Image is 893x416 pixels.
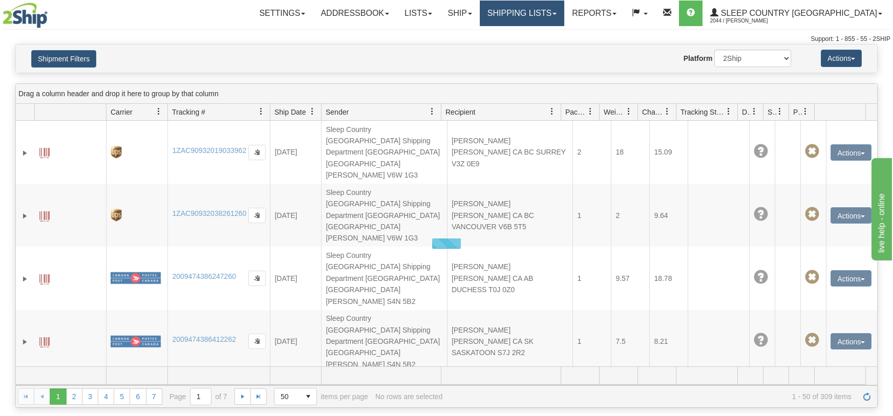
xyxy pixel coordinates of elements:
[114,388,130,405] a: 5
[681,107,725,117] span: Tracking Status
[16,84,877,104] div: grid grouping header
[274,388,368,405] span: items per page
[252,103,270,120] a: Tracking # filter column settings
[718,9,877,17] span: Sleep Country [GEOGRAPHIC_DATA]
[150,103,167,120] a: Carrier filter column settings
[642,107,664,117] span: Charge
[397,1,440,26] a: Lists
[604,107,625,117] span: Weight
[130,388,146,405] a: 6
[274,388,317,405] span: Page sizes drop down
[190,388,211,405] input: Page 1
[111,107,133,117] span: Carrier
[684,53,713,63] label: Platform
[821,50,862,67] button: Actions
[746,103,763,120] a: Delivery Status filter column settings
[146,388,162,405] a: 7
[82,388,98,405] a: 3
[797,103,814,120] a: Pickup Status filter column settings
[440,1,479,26] a: Ship
[169,388,227,405] span: Page of 7
[274,107,306,117] span: Ship Date
[582,103,599,120] a: Packages filter column settings
[31,50,96,68] button: Shipment Filters
[3,35,890,43] div: Support: 1 - 855 - 55 - 2SHIP
[445,107,475,117] span: Recipient
[768,107,776,117] span: Shipment Issues
[742,107,751,117] span: Delivery Status
[375,392,443,401] div: No rows are selected
[703,1,890,26] a: Sleep Country [GEOGRAPHIC_DATA] 2044 / [PERSON_NAME]
[313,1,397,26] a: Addressbook
[658,103,676,120] a: Charge filter column settings
[720,103,737,120] a: Tracking Status filter column settings
[50,388,66,405] span: Page 1
[859,388,875,405] a: Refresh
[710,16,787,26] span: 2044 / [PERSON_NAME]
[8,6,95,18] div: live help - online
[281,391,294,402] span: 50
[620,103,637,120] a: Weight filter column settings
[793,107,802,117] span: Pickup Status
[304,103,321,120] a: Ship Date filter column settings
[326,107,349,117] span: Sender
[250,388,267,405] a: Go to the last page
[98,388,114,405] a: 4
[869,156,892,260] iframe: chat widget
[66,388,82,405] a: 2
[543,103,561,120] a: Recipient filter column settings
[565,107,587,117] span: Packages
[423,103,441,120] a: Sender filter column settings
[300,388,316,405] span: select
[251,1,313,26] a: Settings
[480,1,564,26] a: Shipping lists
[771,103,789,120] a: Shipment Issues filter column settings
[450,392,851,401] span: 1 - 50 of 309 items
[235,388,251,405] a: Go to the next page
[564,1,624,26] a: Reports
[3,3,48,28] img: logo2044.jpg
[172,107,205,117] span: Tracking #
